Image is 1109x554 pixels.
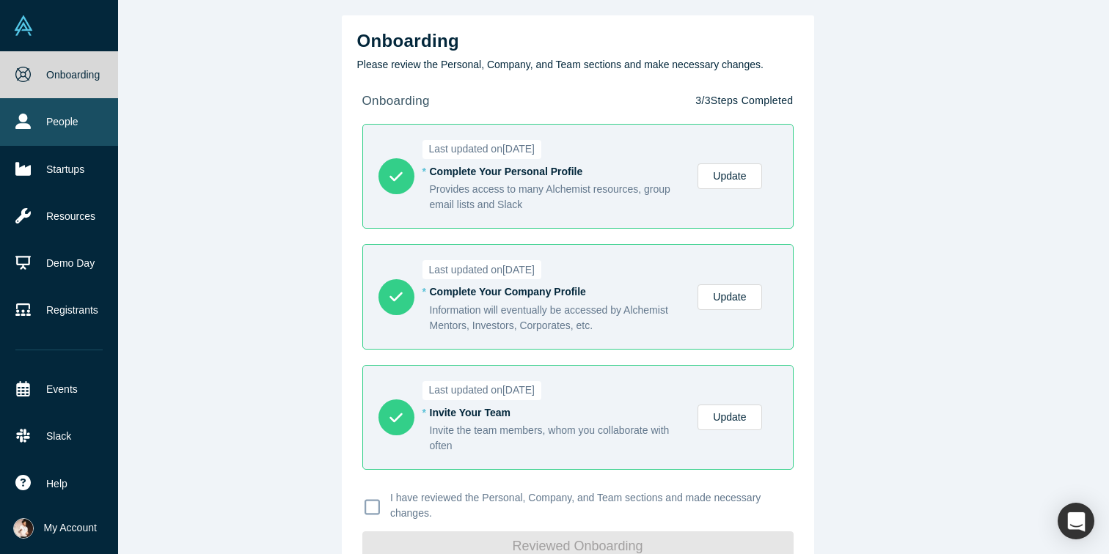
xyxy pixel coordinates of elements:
p: Please review the Personal, Company, and Team sections and make necessary changes. [357,57,799,73]
p: I have reviewed the Personal, Company, and Team sections and made necessary changes. [390,490,783,521]
img: Alchemist Vault Logo [13,15,34,36]
div: Invite Your Team [430,405,683,421]
span: My Account [44,520,97,536]
span: Last updated on [DATE] [422,260,542,279]
div: Complete Your Company Profile [430,284,683,300]
p: 3 / 3 Steps Completed [695,93,793,108]
strong: onboarding [362,94,430,108]
span: Help [46,476,67,492]
button: My Account [13,518,97,539]
h2: Onboarding [357,31,799,52]
span: Last updated on [DATE] [422,140,542,159]
div: Information will eventually be accessed by Alchemist Mentors, Investors, Corporates, etc. [430,303,683,333]
div: Complete Your Personal Profile [430,164,683,180]
a: Update [698,284,761,310]
div: Invite the team members, whom you collaborate with often [430,423,683,454]
img: Massimiliano Genta's Account [13,518,34,539]
div: Provides access to many Alchemist resources, group email lists and Slack [430,182,683,213]
a: Update [698,163,761,189]
span: Last updated on [DATE] [422,381,542,400]
a: Update [698,405,761,430]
